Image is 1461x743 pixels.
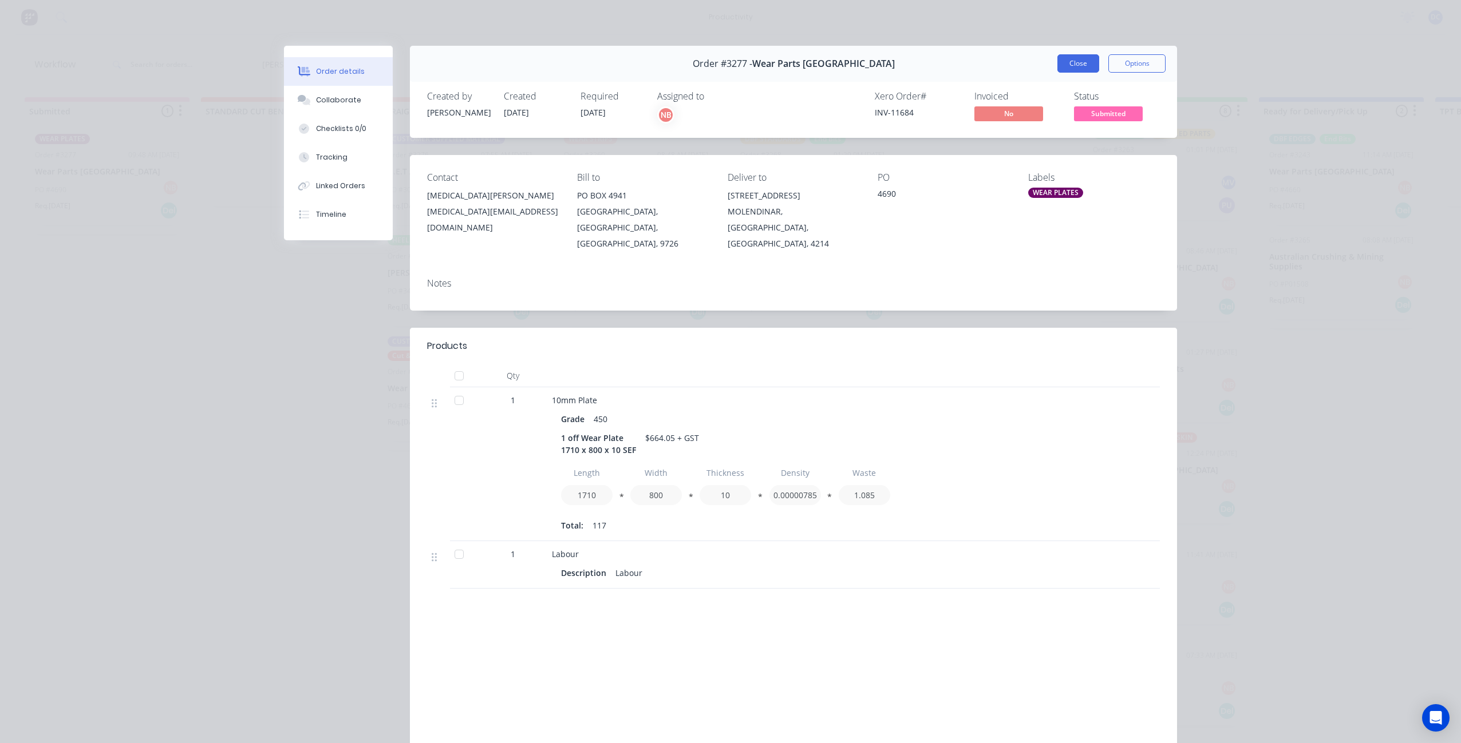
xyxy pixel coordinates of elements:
[839,485,890,505] input: Value
[769,485,821,505] input: Value
[1074,106,1143,124] button: Submitted
[577,188,709,204] div: PO BOX 4941
[316,209,346,220] div: Timeline
[284,200,393,229] button: Timeline
[284,143,393,172] button: Tracking
[316,66,365,77] div: Order details
[1108,54,1166,73] button: Options
[878,188,1009,204] div: 4690
[752,58,895,69] span: Wear Parts [GEOGRAPHIC_DATA]
[427,339,467,353] div: Products
[511,548,515,560] span: 1
[561,485,613,505] input: Value
[284,172,393,200] button: Linked Orders
[577,172,709,183] div: Bill to
[284,57,393,86] button: Order details
[427,91,490,102] div: Created by
[630,463,682,483] input: Label
[511,394,515,406] span: 1
[700,485,751,505] input: Value
[561,519,583,531] span: Total:
[284,114,393,143] button: Checklists 0/0
[728,172,859,183] div: Deliver to
[427,204,559,236] div: [MEDICAL_DATA][EMAIL_ADDRESS][DOMAIN_NAME]
[700,463,751,483] input: Label
[427,188,559,236] div: [MEDICAL_DATA][PERSON_NAME][MEDICAL_DATA][EMAIL_ADDRESS][DOMAIN_NAME]
[561,565,611,581] div: Description
[875,106,961,118] div: INV-11684
[693,58,752,69] span: Order #3277 -
[728,188,859,204] div: [STREET_ADDRESS]
[581,107,606,118] span: [DATE]
[561,463,613,483] input: Label
[657,91,772,102] div: Assigned to
[577,204,709,252] div: [GEOGRAPHIC_DATA], [GEOGRAPHIC_DATA], [GEOGRAPHIC_DATA], 9726
[427,106,490,118] div: [PERSON_NAME]
[728,188,859,252] div: [STREET_ADDRESS]MOLENDINAR, [GEOGRAPHIC_DATA], [GEOGRAPHIC_DATA], 4214
[427,172,559,183] div: Contact
[1074,91,1160,102] div: Status
[552,395,597,406] span: 10mm Plate
[316,124,366,134] div: Checklists 0/0
[839,463,890,483] input: Label
[427,278,1160,289] div: Notes
[1422,704,1450,732] div: Open Intercom Messenger
[1074,106,1143,121] span: Submitted
[657,106,674,124] button: NB
[1028,172,1160,183] div: Labels
[611,565,647,581] div: Labour
[974,106,1043,121] span: No
[1028,188,1083,198] div: WEAR PLATES
[577,188,709,252] div: PO BOX 4941[GEOGRAPHIC_DATA], [GEOGRAPHIC_DATA], [GEOGRAPHIC_DATA], 9726
[974,91,1060,102] div: Invoiced
[552,549,579,559] span: Labour
[589,411,612,427] div: 450
[561,411,589,427] div: Grade
[769,463,821,483] input: Label
[1057,54,1099,73] button: Close
[630,485,682,505] input: Value
[316,95,361,105] div: Collaborate
[641,430,704,446] div: $664.05 + GST
[728,204,859,252] div: MOLENDINAR, [GEOGRAPHIC_DATA], [GEOGRAPHIC_DATA], 4214
[878,172,1009,183] div: PO
[316,152,348,162] div: Tracking
[427,188,559,204] div: [MEDICAL_DATA][PERSON_NAME]
[316,181,365,191] div: Linked Orders
[479,364,547,387] div: Qty
[504,91,567,102] div: Created
[875,91,961,102] div: Xero Order #
[504,107,529,118] span: [DATE]
[593,519,606,531] span: 117
[561,430,641,458] div: 1 off Wear Plate 1710 x 800 x 10 SEF
[581,91,643,102] div: Required
[284,86,393,114] button: Collaborate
